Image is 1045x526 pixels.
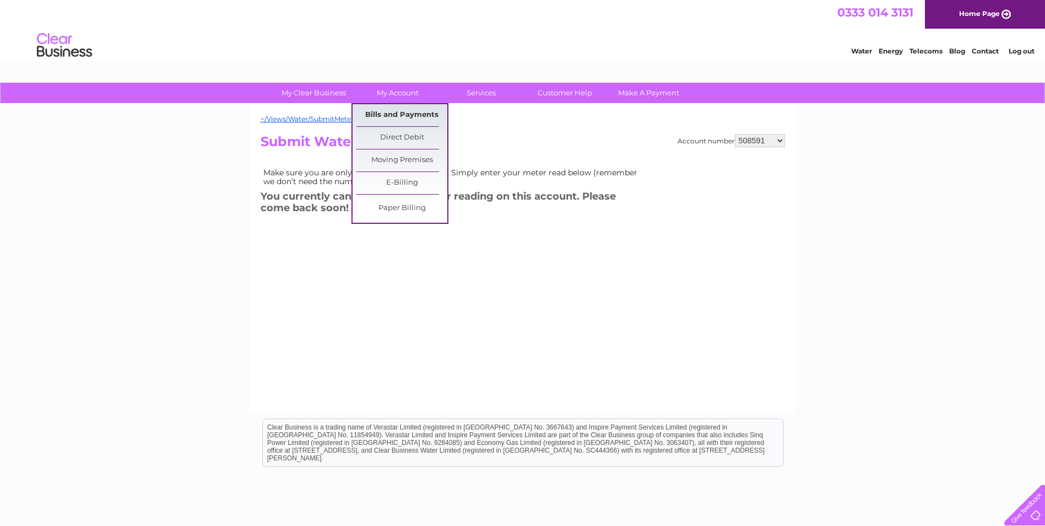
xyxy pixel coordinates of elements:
a: Telecoms [909,47,943,55]
a: E-Billing [356,172,447,194]
a: Paper Billing [356,197,447,219]
a: Blog [949,47,965,55]
a: Bills and Payments [356,104,447,126]
a: Make A Payment [603,83,694,103]
a: ~/Views/Water/SubmitMeterRead.cshtml [261,115,396,123]
div: Clear Business is a trading name of Verastar Limited (registered in [GEOGRAPHIC_DATA] No. 3667643... [263,6,783,53]
a: Energy [879,47,903,55]
a: Log out [1009,47,1035,55]
a: Customer Help [519,83,610,103]
div: Account number [678,134,785,147]
img: logo.png [36,29,93,62]
a: Contact [972,47,999,55]
a: Direct Debit [356,127,447,149]
td: Make sure you are only paying for what you use. Simply enter your meter read below (remember we d... [261,165,646,189]
a: Water [851,47,872,55]
a: My Account [352,83,443,103]
a: Services [436,83,527,103]
h2: Submit Water Meter Read [261,134,785,155]
a: Moving Premises [356,149,447,171]
h3: You currently cannot submit a meter reading on this account. Please come back soon! [261,189,646,219]
a: My Clear Business [268,83,359,103]
a: 0333 014 3131 [837,6,913,19]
